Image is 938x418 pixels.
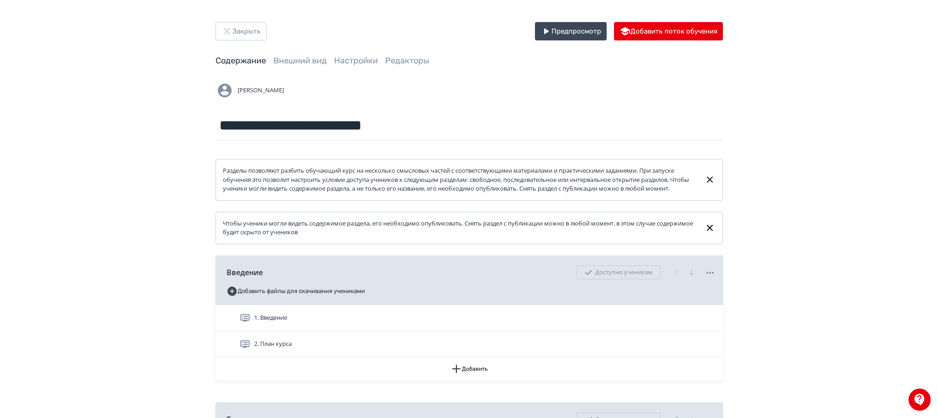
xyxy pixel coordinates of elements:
[273,56,327,66] a: Внешний вид
[227,284,365,299] button: Добавить файлы для скачивания учениками
[227,267,263,278] span: Введение
[238,86,284,95] span: [PERSON_NAME]
[385,56,429,66] a: Редакторы
[216,22,267,40] button: Закрыть
[216,331,723,357] div: 2. План курса
[254,339,292,349] span: 2. План курса
[614,22,723,40] button: Добавить поток обучения
[223,166,698,193] div: Разделы позволяют разбить обучающий курс на несколько смысловых частей с соответствующими материа...
[577,265,660,279] div: Доступно ученикам
[535,22,607,40] button: Предпросмотр
[216,305,723,331] div: 1. Введение
[223,219,698,237] div: Чтобы ученики могли видеть содержимое раздела, его необходимо опубликовать. Снять раздел с публик...
[216,357,723,380] button: Добавить
[254,313,287,322] span: 1. Введение
[334,56,378,66] a: Настройки
[216,56,266,66] a: Содержание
